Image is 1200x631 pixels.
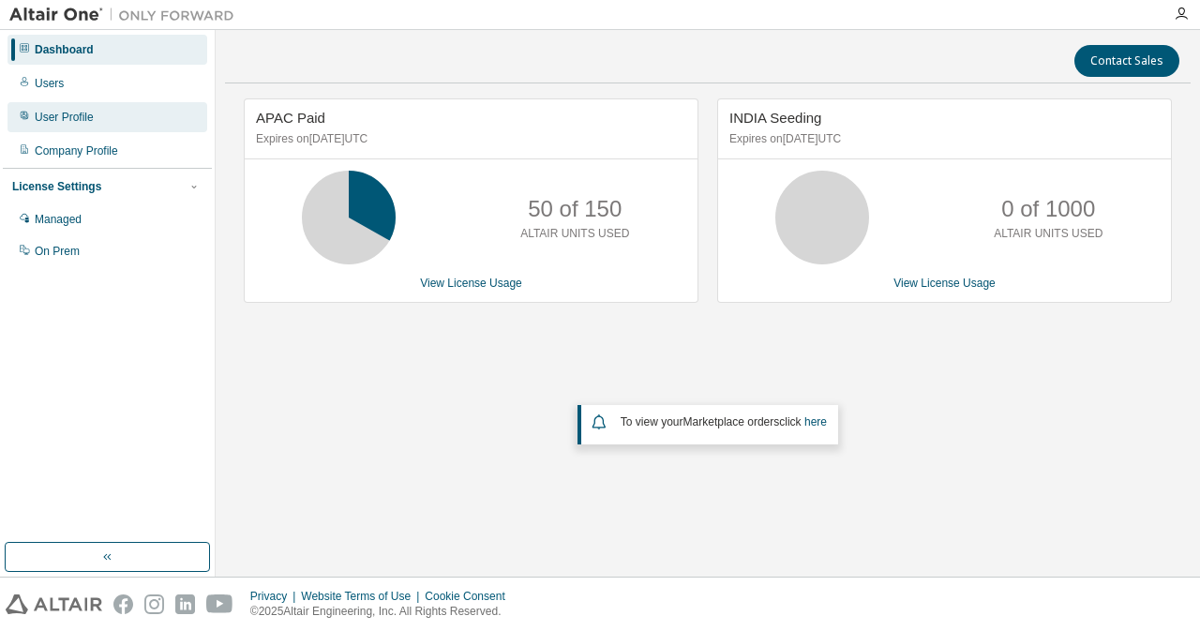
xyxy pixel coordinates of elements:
p: ALTAIR UNITS USED [520,226,629,242]
a: here [804,415,827,428]
div: Company Profile [35,143,118,158]
img: linkedin.svg [175,594,195,614]
div: Dashboard [35,42,94,57]
a: View License Usage [893,277,996,290]
p: 0 of 1000 [1001,193,1095,225]
p: Expires on [DATE] UTC [256,131,682,147]
p: ALTAIR UNITS USED [994,226,1102,242]
div: User Profile [35,110,94,125]
em: Marketplace orders [683,415,780,428]
div: Website Terms of Use [301,589,425,604]
div: On Prem [35,244,80,259]
p: © 2025 Altair Engineering, Inc. All Rights Reserved. [250,604,517,620]
img: youtube.svg [206,594,233,614]
button: Contact Sales [1074,45,1179,77]
div: Cookie Consent [425,589,516,604]
img: Altair One [9,6,244,24]
div: Managed [35,212,82,227]
img: facebook.svg [113,594,133,614]
div: License Settings [12,179,101,194]
div: Users [35,76,64,91]
a: View License Usage [420,277,522,290]
p: Expires on [DATE] UTC [729,131,1155,147]
span: INDIA Seeding [729,110,821,126]
span: To view your click [621,415,827,428]
p: 50 of 150 [528,193,622,225]
div: Privacy [250,589,301,604]
img: altair_logo.svg [6,594,102,614]
img: instagram.svg [144,594,164,614]
span: APAC Paid [256,110,325,126]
